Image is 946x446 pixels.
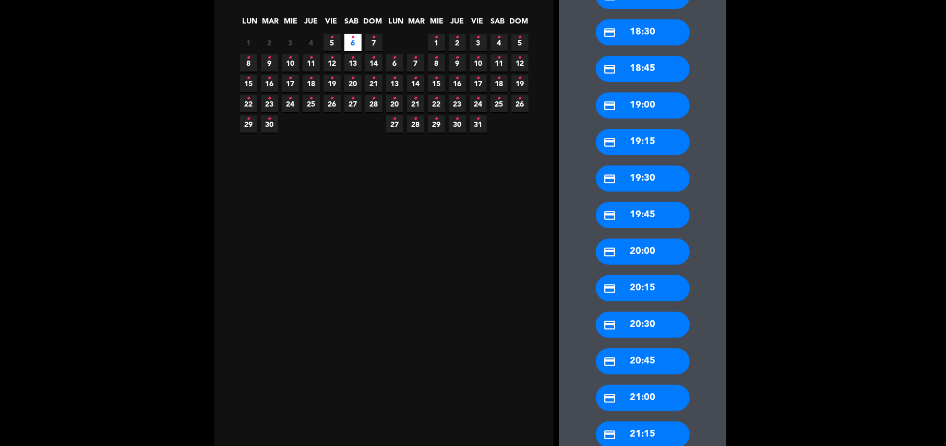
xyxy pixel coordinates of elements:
[604,428,617,441] i: credit_card
[240,34,257,51] span: 1
[364,15,381,32] span: DOM
[282,54,299,72] span: 10
[330,90,334,107] i: •
[309,70,313,87] i: •
[476,111,480,127] i: •
[476,70,480,87] i: •
[428,95,445,112] span: 22
[449,115,466,133] span: 30
[268,111,271,127] i: •
[261,115,278,133] span: 30
[518,70,522,87] i: •
[351,70,355,87] i: •
[518,50,522,66] i: •
[604,245,617,259] i: credit_card
[596,19,690,45] div: 18:30
[428,54,445,72] span: 8
[323,15,340,32] span: VIE
[393,111,397,127] i: •
[456,111,459,127] i: •
[407,95,424,112] span: 21
[365,95,382,112] span: 28
[386,115,403,133] span: 27
[240,54,257,72] span: 8
[428,115,445,133] span: 29
[518,90,522,107] i: •
[604,209,617,222] i: credit_card
[449,75,466,92] span: 16
[240,75,257,92] span: 15
[303,54,320,72] span: 11
[596,56,690,82] div: 18:45
[470,54,487,72] span: 10
[511,54,529,72] span: 12
[407,75,424,92] span: 14
[247,111,250,127] i: •
[604,63,617,76] i: credit_card
[386,75,403,92] span: 13
[596,202,690,228] div: 19:45
[343,15,361,32] span: SAB
[470,75,487,92] span: 17
[261,75,278,92] span: 16
[282,95,299,112] span: 24
[428,75,445,92] span: 15
[596,385,690,411] div: 21:00
[449,54,466,72] span: 9
[596,239,690,265] div: 20:00
[261,54,278,72] span: 9
[435,70,438,87] i: •
[510,15,527,32] span: DOM
[511,95,529,112] span: 26
[303,75,320,92] span: 18
[388,15,405,32] span: LUN
[414,70,417,87] i: •
[435,90,438,107] i: •
[372,50,376,66] i: •
[268,70,271,87] i: •
[456,29,459,46] i: •
[282,75,299,92] span: 17
[604,392,617,405] i: credit_card
[240,95,257,112] span: 22
[261,34,278,51] span: 2
[344,95,362,112] span: 27
[261,95,278,112] span: 23
[407,54,424,72] span: 7
[330,29,334,46] i: •
[435,29,438,46] i: •
[428,15,446,32] span: MIE
[414,50,417,66] i: •
[309,50,313,66] i: •
[469,15,486,32] span: VIE
[518,29,522,46] i: •
[449,95,466,112] span: 23
[344,34,362,51] span: 6
[604,26,617,39] i: credit_card
[351,50,355,66] i: •
[242,15,259,32] span: LUN
[324,34,341,51] span: 5
[303,95,320,112] span: 25
[497,90,501,107] i: •
[456,50,459,66] i: •
[596,275,690,301] div: 20:15
[351,90,355,107] i: •
[490,75,508,92] span: 18
[282,15,300,32] span: MIE
[330,50,334,66] i: •
[247,70,250,87] i: •
[449,15,466,32] span: JUE
[435,50,438,66] i: •
[268,50,271,66] i: •
[456,70,459,87] i: •
[596,312,690,338] div: 20:30
[470,115,487,133] span: 31
[490,34,508,51] span: 4
[324,75,341,92] span: 19
[449,34,466,51] span: 2
[289,90,292,107] i: •
[604,99,617,112] i: credit_card
[414,111,417,127] i: •
[386,95,403,112] span: 20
